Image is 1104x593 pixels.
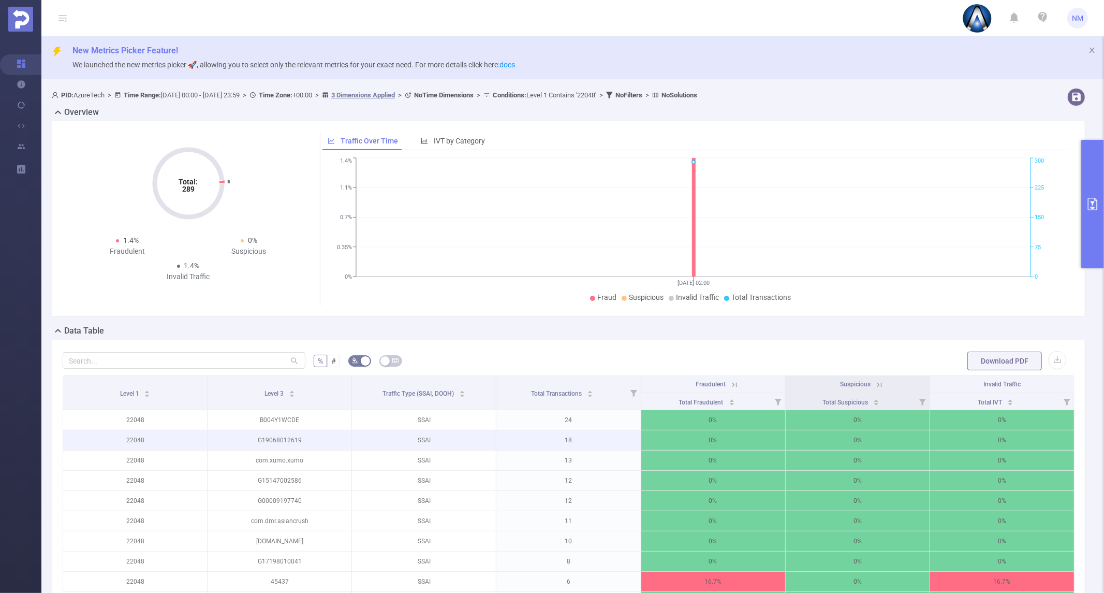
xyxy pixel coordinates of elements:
i: icon: caret-down [144,393,150,396]
p: 0% [786,451,930,470]
tspan: 0.7% [340,214,352,221]
span: > [240,91,249,99]
p: 10 [496,531,640,551]
img: Protected Media [8,7,33,32]
i: icon: caret-up [874,398,879,401]
p: 0% [786,572,930,591]
p: com.xumo.xumo [208,451,351,470]
span: 0% [248,236,257,244]
span: 1.4% [123,236,139,244]
p: 0% [786,531,930,551]
span: New Metrics Picker Feature! [72,46,178,55]
span: Total IVT [978,399,1004,406]
p: 0% [930,430,1074,450]
span: Fraudulent [696,381,726,388]
span: IVT by Category [434,137,485,145]
tspan: 0.35% [337,244,352,251]
p: 22048 [63,511,207,531]
p: SSAI [352,491,496,511]
p: 0% [641,471,785,490]
p: 22048 [63,410,207,430]
p: 0% [786,471,930,490]
a: docs [499,61,515,69]
div: Sort [459,389,465,395]
i: icon: bg-colors [352,357,358,364]
b: Time Zone: [259,91,292,99]
p: 6 [496,572,640,591]
p: SSAI [352,531,496,551]
i: icon: user [52,92,61,98]
p: 0% [641,491,785,511]
p: 0% [786,552,930,571]
p: 0% [786,430,930,450]
tspan: 289 [182,185,195,193]
span: We launched the new metrics picker 🚀, allowing you to select only the relevant metrics for your e... [72,61,515,69]
span: 1.4% [184,262,200,270]
i: icon: table [392,357,399,364]
p: 12 [496,471,640,490]
p: 45437 [208,572,351,591]
p: 0% [930,491,1074,511]
p: SSAI [352,451,496,470]
p: 0% [930,531,1074,551]
span: Level 1 Contains '22048' [493,91,596,99]
b: Conditions : [493,91,526,99]
p: com.dmr.asiancrush [208,511,351,531]
tspan: 300 [1035,158,1044,165]
span: Total Suspicious [822,399,870,406]
input: Search... [63,352,305,369]
span: Total Fraudulent [679,399,725,406]
b: No Filters [615,91,642,99]
span: # [331,357,336,365]
p: 22048 [63,491,207,511]
i: icon: caret-up [729,398,734,401]
i: icon: caret-down [729,401,734,404]
p: 0% [641,511,785,531]
div: Sort [1007,398,1013,404]
p: 22048 [63,572,207,591]
span: > [474,91,483,99]
p: 16.7% [641,572,785,591]
p: 0% [930,471,1074,490]
p: 0% [786,410,930,430]
div: Sort [873,398,879,404]
p: [DOMAIN_NAME] [208,531,351,551]
tspan: 1.4% [340,158,352,165]
i: icon: caret-down [289,393,295,396]
span: NM [1072,8,1083,28]
p: 0% [930,511,1074,531]
p: 22048 [63,451,207,470]
p: B004Y1WCDE [208,410,351,430]
div: Sort [144,389,150,395]
p: 0% [930,451,1074,470]
i: Filter menu [915,393,930,410]
i: icon: caret-up [1007,398,1013,401]
p: 22048 [63,531,207,551]
i: icon: caret-down [874,401,879,404]
tspan: [DATE] 02:00 [678,280,710,286]
p: 8 [496,552,640,571]
span: Total Transactions [531,390,583,397]
button: icon: close [1088,45,1096,56]
span: Suspicious [629,293,664,301]
p: 0% [641,410,785,430]
b: No Time Dimensions [414,91,474,99]
i: icon: line-chart [328,137,335,144]
h2: Overview [64,106,99,119]
span: Total Transactions [731,293,791,301]
div: Sort [729,398,735,404]
i: icon: caret-up [460,389,465,392]
b: No Solutions [661,91,697,99]
i: icon: bar-chart [421,137,428,144]
i: icon: caret-up [587,389,593,392]
p: G15147002586 [208,471,351,490]
p: G17198010041 [208,552,351,571]
tspan: 150 [1035,214,1044,221]
i: Filter menu [1059,393,1074,410]
i: icon: caret-down [460,393,465,396]
p: SSAI [352,410,496,430]
tspan: 75 [1035,244,1041,251]
h2: Data Table [64,325,104,337]
span: > [642,91,652,99]
span: Traffic Over Time [341,137,398,145]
